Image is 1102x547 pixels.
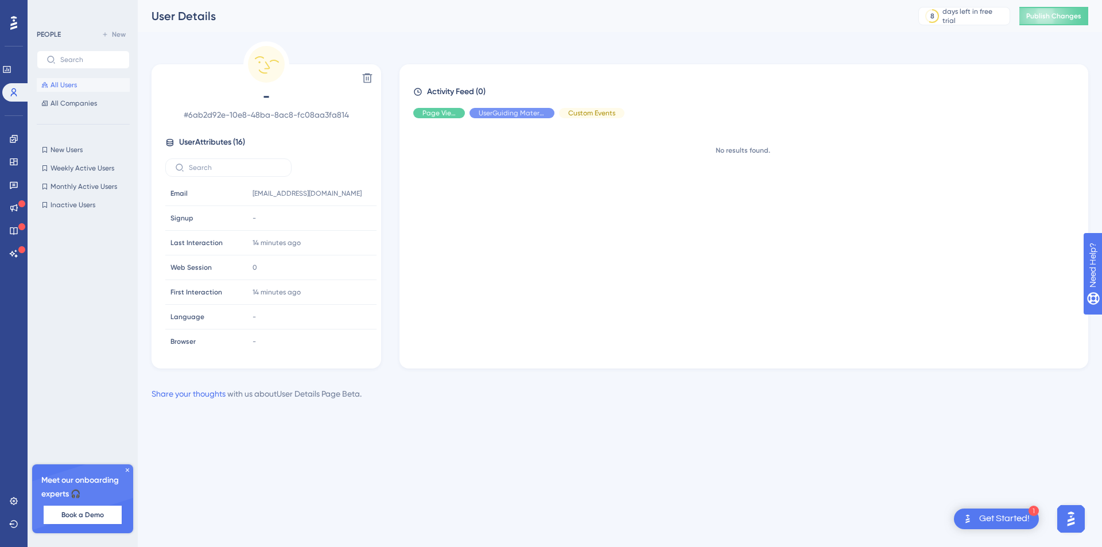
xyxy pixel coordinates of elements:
[253,239,301,247] time: 14 minutes ago
[165,87,367,106] span: -
[152,389,226,398] a: Share your thoughts
[253,189,362,198] span: [EMAIL_ADDRESS][DOMAIN_NAME]
[37,78,130,92] button: All Users
[51,80,77,90] span: All Users
[37,143,130,157] button: New Users
[253,288,301,296] time: 14 minutes ago
[170,214,193,223] span: Signup
[253,214,256,223] span: -
[954,509,1039,529] div: Open Get Started! checklist, remaining modules: 1
[37,161,130,175] button: Weekly Active Users
[253,312,256,321] span: -
[568,108,615,118] span: Custom Events
[930,11,934,21] div: 8
[60,56,120,64] input: Search
[152,8,890,24] div: User Details
[37,96,130,110] button: All Companies
[422,108,456,118] span: Page View
[427,85,486,99] span: Activity Feed (0)
[1054,502,1088,536] iframe: UserGuiding AI Assistant Launcher
[479,108,545,118] span: UserGuiding Material
[253,263,257,272] span: 0
[1029,506,1039,516] div: 1
[51,182,117,191] span: Monthly Active Users
[170,263,212,272] span: Web Session
[61,510,104,519] span: Book a Demo
[170,238,223,247] span: Last Interaction
[37,30,61,39] div: PEOPLE
[170,288,222,297] span: First Interaction
[170,189,188,198] span: Email
[1026,11,1081,21] span: Publish Changes
[44,506,122,524] button: Book a Demo
[51,200,95,210] span: Inactive Users
[170,312,204,321] span: Language
[27,3,72,17] span: Need Help?
[51,99,97,108] span: All Companies
[37,180,130,193] button: Monthly Active Users
[1019,7,1088,25] button: Publish Changes
[165,108,367,122] span: # 6ab2d92e-10e8-48ba-8ac8-fc08aa3fa814
[253,337,256,346] span: -
[112,30,126,39] span: New
[413,146,1072,155] div: No results found.
[37,198,130,212] button: Inactive Users
[41,474,124,501] span: Meet our onboarding experts 🎧
[51,164,114,173] span: Weekly Active Users
[189,164,282,172] input: Search
[179,135,245,149] span: User Attributes ( 16 )
[979,513,1030,525] div: Get Started!
[170,337,196,346] span: Browser
[51,145,83,154] span: New Users
[961,512,975,526] img: launcher-image-alternative-text
[98,28,130,41] button: New
[152,387,362,401] div: with us about User Details Page Beta .
[942,7,1006,25] div: days left in free trial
